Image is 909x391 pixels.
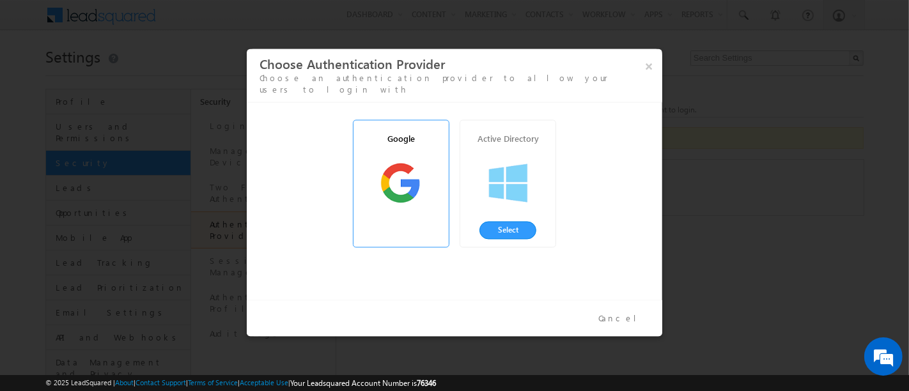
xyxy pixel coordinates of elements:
[353,121,449,158] div: Google
[45,377,436,389] span: © 2025 LeadSquared | | | | |
[589,310,656,328] button: Cancel
[460,121,555,158] div: Active Directory
[188,378,238,387] a: Terms of Service
[136,378,186,387] a: Contact Support
[260,56,659,73] h3: Choose Authentication Provider
[115,378,134,387] a: About
[240,378,288,387] a: Acceptable Use
[290,378,436,388] span: Your Leadsquared Account Number is
[417,378,436,388] span: 76346
[639,56,659,78] button: ×
[260,73,608,95] span: Choose an authentication provider to allow your users to login with
[479,222,537,240] button: Select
